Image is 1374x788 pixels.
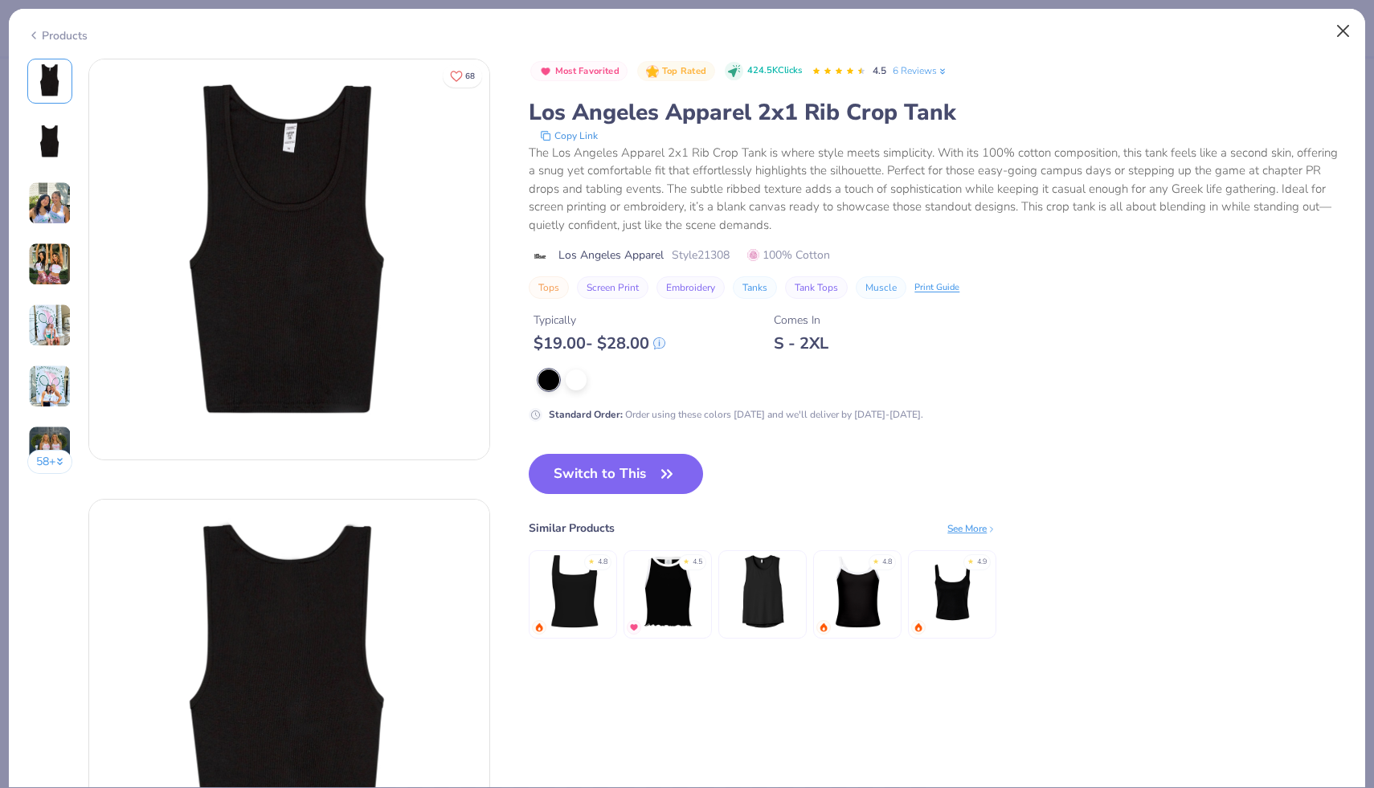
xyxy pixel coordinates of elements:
[529,454,703,494] button: Switch to This
[598,557,607,568] div: 4.8
[443,64,482,88] button: Like
[534,312,665,329] div: Typically
[819,623,828,632] img: trending.gif
[529,276,569,299] button: Tops
[977,557,987,568] div: 4.9
[747,64,802,78] span: 424.5K Clicks
[914,623,923,632] img: trending.gif
[28,426,72,469] img: User generated content
[683,557,689,563] div: ★
[529,144,1347,235] div: The Los Angeles Apparel 2x1 Rib Crop Tank is where style meets simplicity. With its 100% cotton c...
[577,276,648,299] button: Screen Print
[662,67,707,76] span: Top Rated
[31,62,69,100] img: Front
[535,553,611,630] img: Fresh Prints Sydney Square Neck Tank Top
[672,247,730,263] span: Style 21308
[914,553,991,630] img: Bella Canvas Ladies' Micro Ribbed Scoop Tank
[873,64,886,77] span: 4.5
[873,557,879,563] div: ★
[893,63,948,78] a: 6 Reviews
[465,72,475,80] span: 68
[812,59,866,84] div: 4.5 Stars
[549,407,923,422] div: Order using these colors [DATE] and we'll deliver by [DATE]-[DATE].
[28,182,72,225] img: User generated content
[27,27,88,44] div: Products
[31,123,69,161] img: Back
[28,365,72,408] img: User generated content
[539,65,552,78] img: Most Favorited sort
[914,281,959,295] div: Print Guide
[646,65,659,78] img: Top Rated sort
[28,243,72,286] img: User generated content
[555,67,620,76] span: Most Favorited
[947,521,996,536] div: See More
[785,276,848,299] button: Tank Tops
[967,557,974,563] div: ★
[693,557,702,568] div: 4.5
[534,623,544,632] img: trending.gif
[725,553,801,630] img: Bella + Canvas Ladies' Flowy Scoop Muscle Tank
[629,623,639,632] img: MostFav.gif
[733,276,777,299] button: Tanks
[27,450,73,474] button: 58+
[549,408,623,421] strong: Standard Order :
[535,128,603,144] button: copy to clipboard
[588,557,595,563] div: ★
[774,312,828,329] div: Comes In
[530,61,628,82] button: Badge Button
[774,333,828,353] div: S - 2XL
[856,276,906,299] button: Muscle
[1328,16,1359,47] button: Close
[534,333,665,353] div: $ 19.00 - $ 28.00
[882,557,892,568] div: 4.8
[656,276,725,299] button: Embroidery
[637,61,714,82] button: Badge Button
[630,553,706,630] img: Fresh Prints Sasha Crop Top
[529,97,1347,128] div: Los Angeles Apparel 2x1 Rib Crop Tank
[529,520,615,537] div: Similar Products
[558,247,664,263] span: Los Angeles Apparel
[747,247,830,263] span: 100% Cotton
[529,250,550,263] img: brand logo
[28,304,72,347] img: User generated content
[89,59,489,459] img: Front
[820,553,896,630] img: Fresh Prints Cali Camisole Top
